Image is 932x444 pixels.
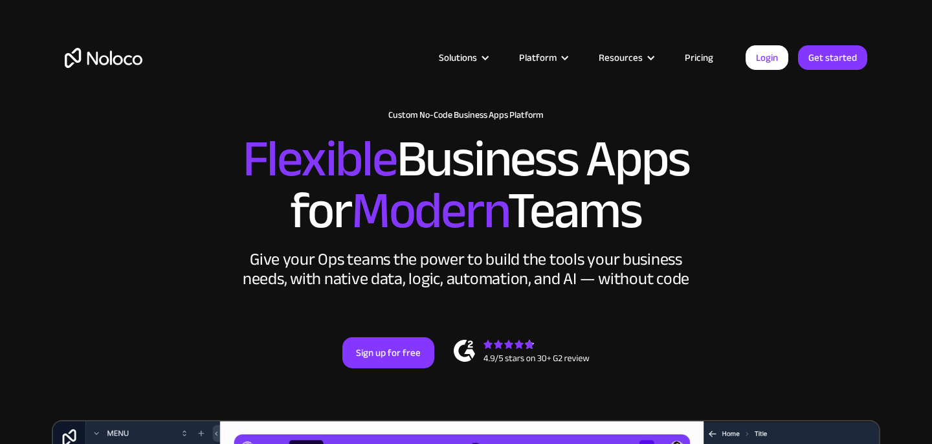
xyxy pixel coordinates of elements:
[239,250,693,289] div: Give your Ops teams the power to build the tools your business needs, with native data, logic, au...
[351,162,507,259] span: Modern
[243,111,397,207] span: Flexible
[519,49,557,66] div: Platform
[503,49,582,66] div: Platform
[746,45,788,70] a: Login
[582,49,669,66] div: Resources
[423,49,503,66] div: Solutions
[65,48,142,68] a: home
[798,45,867,70] a: Get started
[65,133,867,237] h2: Business Apps for Teams
[342,337,434,368] a: Sign up for free
[669,49,729,66] a: Pricing
[439,49,477,66] div: Solutions
[599,49,643,66] div: Resources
